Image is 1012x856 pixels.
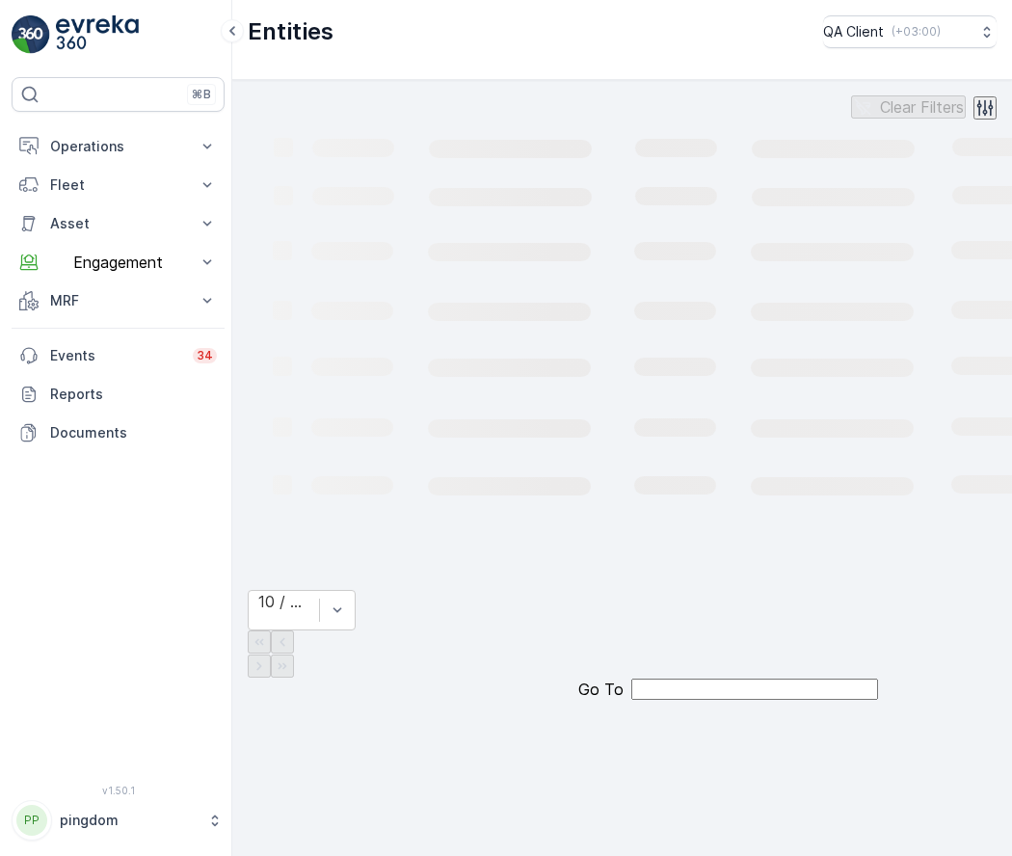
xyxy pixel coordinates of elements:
span: Go To [578,681,624,698]
p: MRF [50,291,186,310]
button: Fleet [12,166,225,204]
p: 34 [197,348,213,363]
img: logo [12,15,50,54]
p: Operations [50,137,186,156]
p: ( +03:00 ) [892,24,941,40]
p: Events [50,346,181,365]
a: Events34 [12,336,225,375]
button: Clear Filters [851,95,966,119]
button: Engagement [12,243,225,281]
button: QA Client(+03:00) [823,15,997,48]
p: Asset [50,214,186,233]
div: 10 / Page [258,593,309,610]
p: Clear Filters [880,98,964,116]
button: MRF [12,281,225,320]
p: Entities [248,16,333,47]
button: PPpingdom [12,800,225,841]
button: Asset [12,204,225,243]
div: PP [16,805,47,836]
p: Engagement [50,254,186,271]
p: Documents [50,423,217,442]
a: Reports [12,375,225,414]
p: Fleet [50,175,186,195]
p: QA Client [823,22,884,41]
span: v 1.50.1 [12,785,225,796]
button: Operations [12,127,225,166]
p: pingdom [60,811,198,830]
img: logo_light-DOdMpM7g.png [56,15,139,54]
a: Documents [12,414,225,452]
p: Reports [50,385,217,404]
p: ⌘B [192,87,211,102]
